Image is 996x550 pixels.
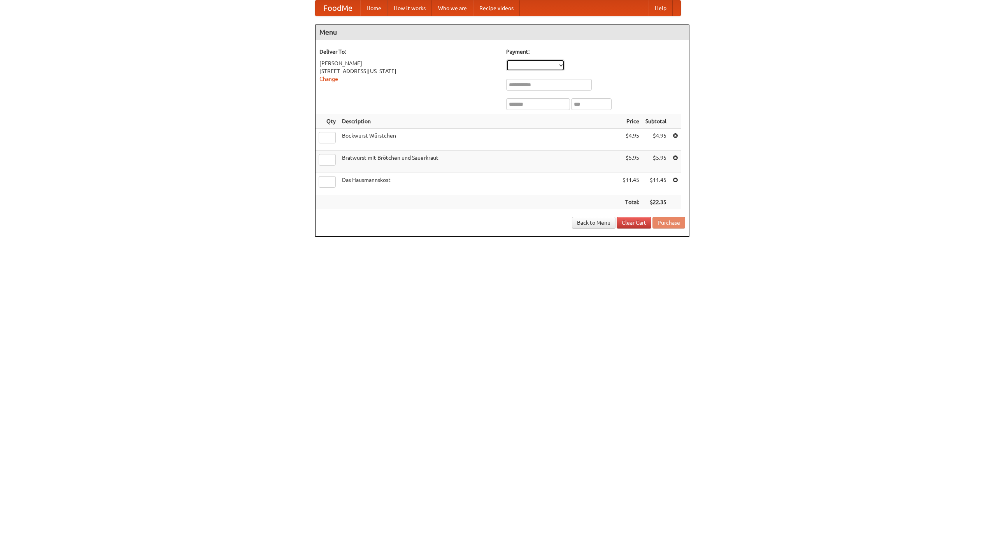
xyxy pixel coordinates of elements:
[572,217,615,229] a: Back to Menu
[652,217,685,229] button: Purchase
[619,151,642,173] td: $5.95
[339,173,619,195] td: Das Hausmannskost
[617,217,651,229] a: Clear Cart
[360,0,388,16] a: Home
[339,114,619,129] th: Description
[339,129,619,151] td: Bockwurst Würstchen
[642,151,670,173] td: $5.95
[506,48,685,56] h5: Payment:
[339,151,619,173] td: Bratwurst mit Brötchen und Sauerkraut
[319,59,498,67] div: [PERSON_NAME]
[642,129,670,151] td: $4.95
[432,0,473,16] a: Who we are
[619,195,642,210] th: Total:
[319,76,338,82] a: Change
[619,173,642,195] td: $11.45
[473,0,520,16] a: Recipe videos
[316,114,339,129] th: Qty
[319,67,498,75] div: [STREET_ADDRESS][US_STATE]
[619,114,642,129] th: Price
[642,173,670,195] td: $11.45
[642,195,670,210] th: $22.35
[388,0,432,16] a: How it works
[619,129,642,151] td: $4.95
[649,0,673,16] a: Help
[642,114,670,129] th: Subtotal
[316,24,689,40] h4: Menu
[316,0,360,16] a: FoodMe
[319,48,498,56] h5: Deliver To:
